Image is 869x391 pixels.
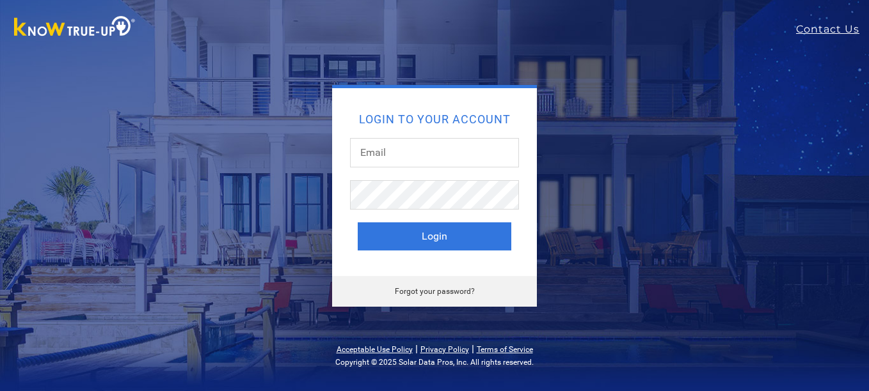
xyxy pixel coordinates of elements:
[796,22,869,37] a: Contact Us
[358,114,511,125] h2: Login to your account
[415,342,418,355] span: |
[358,222,511,250] button: Login
[472,342,474,355] span: |
[337,345,413,354] a: Acceptable Use Policy
[477,345,533,354] a: Terms of Service
[8,13,142,42] img: Know True-Up
[395,287,475,296] a: Forgot your password?
[420,345,469,354] a: Privacy Policy
[350,138,519,167] input: Email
